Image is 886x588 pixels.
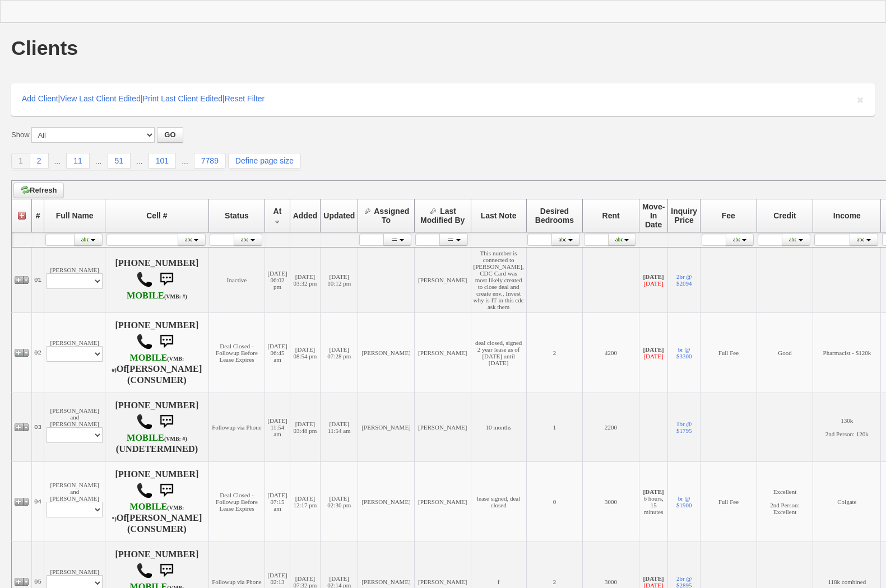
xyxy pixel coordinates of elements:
span: Move-In Date [642,202,665,229]
td: 03 [32,393,44,462]
h4: [PHONE_NUMBER] Of (CONSUMER) [108,320,206,385]
td: [DATE] 02:30 pm [321,462,358,542]
b: [DATE] [643,346,664,353]
span: Full Name [56,211,94,220]
span: Inquiry Price [671,207,697,225]
td: [PERSON_NAME] and [PERSON_NAME] [44,462,105,542]
th: # [32,199,44,232]
td: 3000 [583,462,639,542]
td: 6 hours, 15 minutes [639,462,667,542]
a: 11 [66,153,90,169]
td: lease signed, deal closed [471,462,526,542]
b: [DATE] [643,488,664,495]
b: T-Mobile USA, Inc. [112,353,184,374]
a: ... [49,154,67,169]
td: [PERSON_NAME] [44,313,105,393]
span: Desired Bedrooms [535,207,574,225]
td: 2 [526,313,583,393]
span: Updated [323,211,355,220]
td: This number is connected to [PERSON_NAME], CDC Card was most likely created to close deal and cre... [471,248,526,313]
td: [PERSON_NAME] and [PERSON_NAME] [44,393,105,462]
a: 1 [11,153,30,169]
span: Cell # [146,211,167,220]
img: sms.png [155,479,178,502]
b: [PERSON_NAME] [127,513,202,523]
td: [DATE] 07:28 pm [321,313,358,393]
td: [DATE] 12:17 pm [290,462,321,542]
td: [PERSON_NAME] [414,462,471,542]
td: 10 months [471,393,526,462]
td: 2200 [583,393,639,462]
a: 101 [149,153,176,169]
a: br @ $1900 [676,495,692,508]
td: Pharmacist - $120k [813,313,881,393]
h1: Clients [11,38,78,58]
span: At [273,207,282,216]
td: Deal Closed - Followup Before Lease Expires [208,313,265,393]
font: [DATE] [643,353,663,360]
a: 7789 [194,153,226,169]
td: [PERSON_NAME] [414,248,471,313]
td: [PERSON_NAME] [358,462,415,542]
td: [DATE] 06:02 pm [265,248,290,313]
a: Refresh [13,183,64,198]
img: sms.png [155,559,178,582]
td: 0 [526,462,583,542]
a: ... [90,154,108,169]
td: [DATE] 10:12 pm [321,248,358,313]
td: Inactive [208,248,265,313]
div: | | | [11,83,875,116]
span: Income [833,211,861,220]
h4: [PHONE_NUMBER] (UNDETERMINED) [108,400,206,454]
td: [DATE] 11:54 am [321,393,358,462]
a: br @ $3300 [676,346,692,360]
b: AT&T Wireless [127,291,187,301]
td: deal closed, signed 2 year lease as of [DATE] until [DATE] [471,313,526,393]
img: sms.png [155,268,178,291]
img: call.png [136,413,153,430]
a: View Last Client Edited [60,94,141,103]
td: [DATE] 06:45 am [265,313,290,393]
td: 04 [32,462,44,542]
b: Verizon Wireless [112,502,184,523]
td: Full Fee [701,462,757,542]
td: [PERSON_NAME] [358,313,415,393]
a: ... [176,154,194,169]
span: Fee [722,211,735,220]
font: MOBILE [130,502,168,512]
td: 4200 [583,313,639,393]
td: Full Fee [701,313,757,393]
td: [DATE] 11:54 am [265,393,290,462]
td: Good [757,313,813,393]
span: Last Note [481,211,517,220]
font: MOBILE [127,433,164,443]
font: (VMB: #) [164,436,187,442]
td: 1 [526,393,583,462]
span: Rent [602,211,620,220]
a: 2br @ $2094 [676,273,692,287]
td: [DATE] 03:48 pm [290,393,321,462]
a: 1br @ $1795 [676,421,692,434]
h4: [PHONE_NUMBER] Of (CONSUMER) [108,469,206,534]
a: Print Last Client Edited [143,94,222,103]
b: T-Mobile USA, Inc. [127,433,187,443]
td: 130k 2nd Person: 120k [813,393,881,462]
td: [DATE] 08:54 pm [290,313,321,393]
td: [PERSON_NAME] [414,313,471,393]
td: [PERSON_NAME] [414,393,471,462]
td: [DATE] 03:32 pm [290,248,321,313]
td: Followup via Phone [208,393,265,462]
img: call.png [136,271,153,288]
img: call.png [136,482,153,499]
a: Define page size [228,153,301,169]
font: [DATE] [643,280,663,287]
a: Reset Filter [225,94,265,103]
font: (VMB: #) [164,293,187,300]
b: [DATE] [643,575,664,582]
font: MOBILE [130,353,168,363]
td: Excellent 2nd Person: Excellent [757,462,813,542]
b: [DATE] [643,273,664,280]
img: call.png [136,333,153,350]
b: [PERSON_NAME] [127,364,202,374]
font: MOBILE [127,291,164,301]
